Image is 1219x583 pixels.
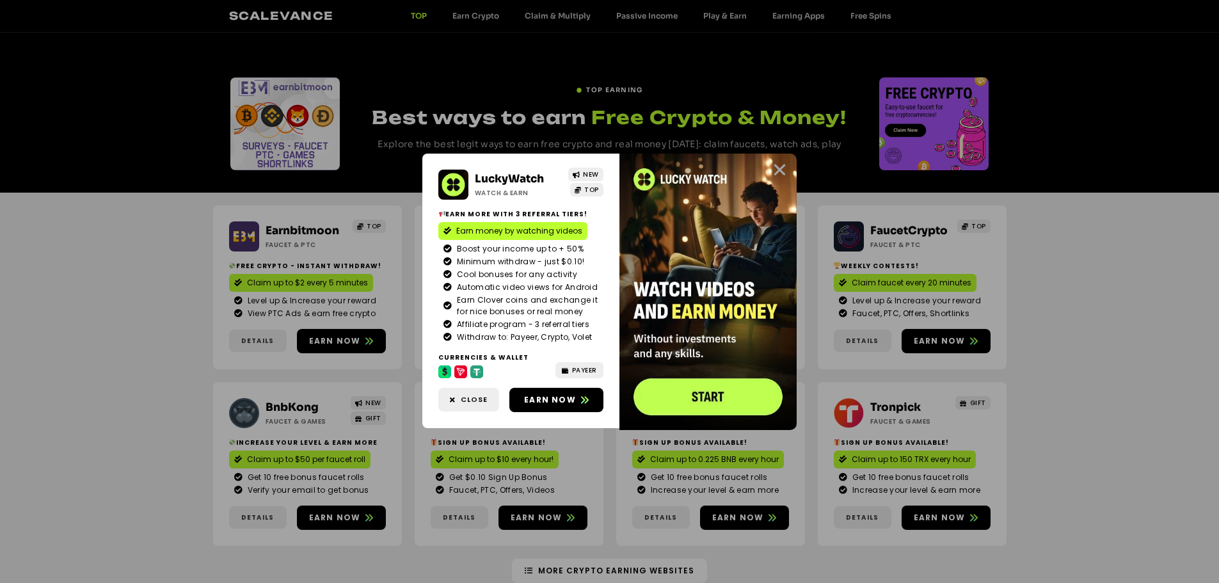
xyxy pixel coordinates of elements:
[475,188,559,198] h2: Watch & Earn
[583,170,599,179] span: NEW
[454,331,592,343] span: Withdraw to: Payeer, Crypto, Volet
[439,211,445,217] img: 📢
[524,394,576,406] span: Earn now
[454,256,584,268] span: Minimum withdraw - just $0.10!
[438,353,603,362] h2: Currencies & Wallet
[454,269,577,280] span: Cool bonuses for any activity
[555,362,603,378] a: PAYEER
[454,319,589,330] span: Affiliate program - 3 referral tiers
[475,172,544,186] a: LuckyWatch
[438,222,587,240] a: Earn money by watching videos
[568,168,603,181] a: NEW
[509,388,603,412] a: Earn now
[572,365,597,375] span: PAYEER
[772,162,788,178] a: Close
[456,225,582,237] span: Earn money by watching videos
[461,394,488,405] span: Close
[438,388,499,411] a: Close
[454,282,598,293] span: Automatic video views for Android
[584,185,599,195] span: TOP
[454,243,584,255] span: Boost your income up to + 50%
[570,183,603,196] a: TOP
[454,294,598,317] span: Earn Clover coins and exchange it for nice bonuses or real money
[438,209,603,219] h2: Earn more with 3 referral Tiers!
